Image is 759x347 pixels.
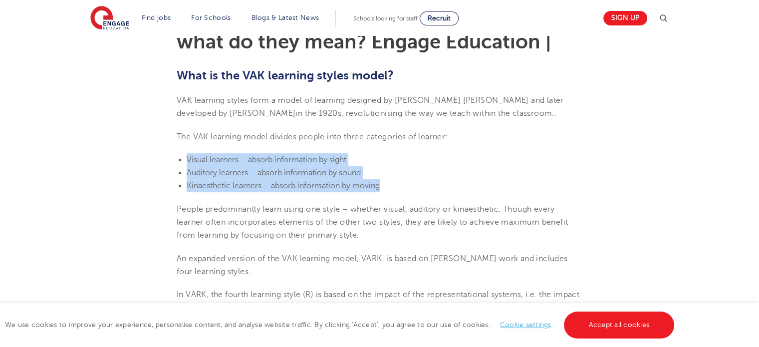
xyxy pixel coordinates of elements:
a: Sign up [603,11,647,25]
span: Visual learners – absorb information by sight [187,155,346,164]
a: For Schools [191,14,231,21]
span: VAK learning styles form a model of learning designed by [PERSON_NAME] [PERSON_NAME] and later de... [177,96,564,118]
span: We use cookies to improve your experience, personalise content, and analyse website traffic. By c... [5,321,677,329]
a: Cookie settings [500,321,551,329]
span: Kinaesthetic learners – absorb information by moving [187,181,380,190]
a: Find jobs [142,14,171,21]
span: Recruit [428,14,451,22]
img: Engage Education [90,6,129,31]
a: Recruit [420,11,459,25]
a: Accept all cookies [564,312,675,339]
span: People predominantly learn using one style – whether visual, auditory or kinaesthetic. Though eve... [177,205,568,240]
span: in the 1920s, revolutionising the way we teach within the classroom. [295,109,554,118]
span: Schools looking for staff [353,15,418,22]
span: The VAK learning model divides people into three categories of learner: [177,132,448,141]
span: Auditory learners – absorb information by sound [187,168,361,177]
h1: VAK learning styles: what are they and what do they mean? Engage Education | [177,12,582,52]
span: In VARK, the fourth learning style (R) is based on the impact of the representational systems, i.... [177,290,579,312]
span: An expanded version of the VAK learning model, VARK, is based on [PERSON_NAME] work and includes ... [177,254,567,276]
a: Blogs & Latest News [252,14,319,21]
b: What is the VAK learning styles model? [177,68,394,82]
